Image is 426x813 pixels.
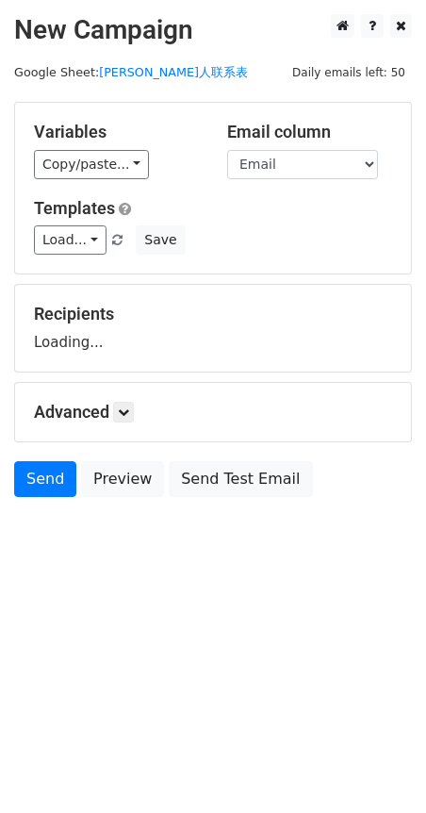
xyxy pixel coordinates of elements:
h2: New Campaign [14,14,412,46]
h5: Email column [227,122,392,142]
a: Send Test Email [169,461,312,497]
div: Loading... [34,304,392,353]
span: Daily emails left: 50 [286,62,412,83]
a: Copy/paste... [34,150,149,179]
h5: Recipients [34,304,392,324]
a: Preview [81,461,164,497]
h5: Variables [34,122,199,142]
a: Daily emails left: 50 [286,65,412,79]
a: [PERSON_NAME]人联系表 [99,65,248,79]
a: Load... [34,225,106,255]
a: Templates [34,198,115,218]
a: Send [14,461,76,497]
button: Save [136,225,185,255]
h5: Advanced [34,402,392,423]
small: Google Sheet: [14,65,248,79]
